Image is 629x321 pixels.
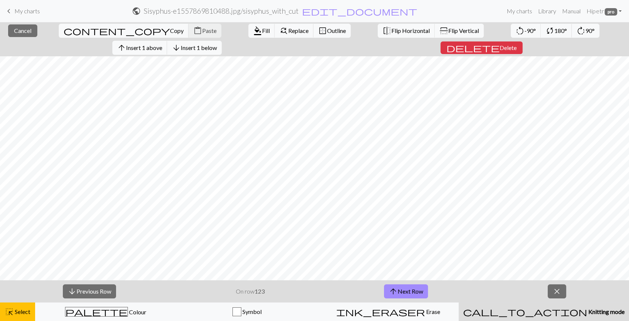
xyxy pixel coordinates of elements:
[275,24,314,38] button: Replace
[605,8,617,16] span: pro
[302,6,417,16] span: edit_document
[327,27,346,34] span: Outline
[435,24,484,38] button: Flip Vertical
[248,24,275,38] button: Fill
[446,43,500,53] span: delete
[572,24,599,38] button: 90°
[288,27,309,34] span: Replace
[524,27,536,34] span: -90°
[425,308,440,315] span: Erase
[64,26,170,36] span: content_copy
[448,27,479,34] span: Flip Vertical
[255,288,265,295] strong: 123
[511,24,541,38] button: -90°
[117,43,126,53] span: arrow_upward
[516,26,524,36] span: rotate_left
[441,41,523,54] button: Delete
[500,44,517,51] span: Delete
[14,27,31,34] span: Cancel
[318,26,327,36] span: border_outer
[313,24,351,38] button: Outline
[8,24,37,37] button: Cancel
[384,284,428,298] button: Next Row
[463,307,587,317] span: call_to_action
[552,286,561,297] span: close
[389,286,398,297] span: arrow_upward
[126,44,162,51] span: Insert 1 above
[391,27,430,34] span: Flip Horizontal
[535,4,559,19] a: Library
[545,26,554,36] span: sync
[584,4,625,19] a: Hipetr pro
[336,307,425,317] span: ink_eraser
[4,6,13,16] span: keyboard_arrow_left
[559,4,584,19] a: Manual
[241,308,262,315] span: Symbol
[262,27,270,34] span: Fill
[59,24,189,38] button: Copy
[128,308,146,315] span: Colour
[167,41,222,55] button: Insert 1 below
[35,302,176,321] button: Colour
[5,307,14,317] span: highlight_alt
[459,302,629,321] button: Knitting mode
[554,27,567,34] span: 180°
[541,24,572,38] button: 180°
[172,43,181,53] span: arrow_downward
[504,4,535,19] a: My charts
[112,41,167,55] button: Insert 1 above
[144,7,299,15] h2: Sisyphus-e1557869810488.jpg / sisyphus_with_cut
[378,24,435,38] button: Flip Horizontal
[65,307,127,317] span: palette
[317,302,459,321] button: Erase
[439,26,449,35] span: flip
[63,284,116,298] button: Previous Row
[68,286,76,297] span: arrow_downward
[585,27,595,34] span: 90°
[253,26,262,36] span: format_color_fill
[236,287,265,296] p: On row
[382,26,391,36] span: flip
[132,6,141,16] span: public
[577,26,585,36] span: rotate_right
[14,308,30,315] span: Select
[279,26,288,36] span: find_replace
[176,302,317,321] button: Symbol
[181,44,217,51] span: Insert 1 below
[4,5,40,17] a: My charts
[587,308,625,315] span: Knitting mode
[170,27,184,34] span: Copy
[14,7,40,14] span: My charts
